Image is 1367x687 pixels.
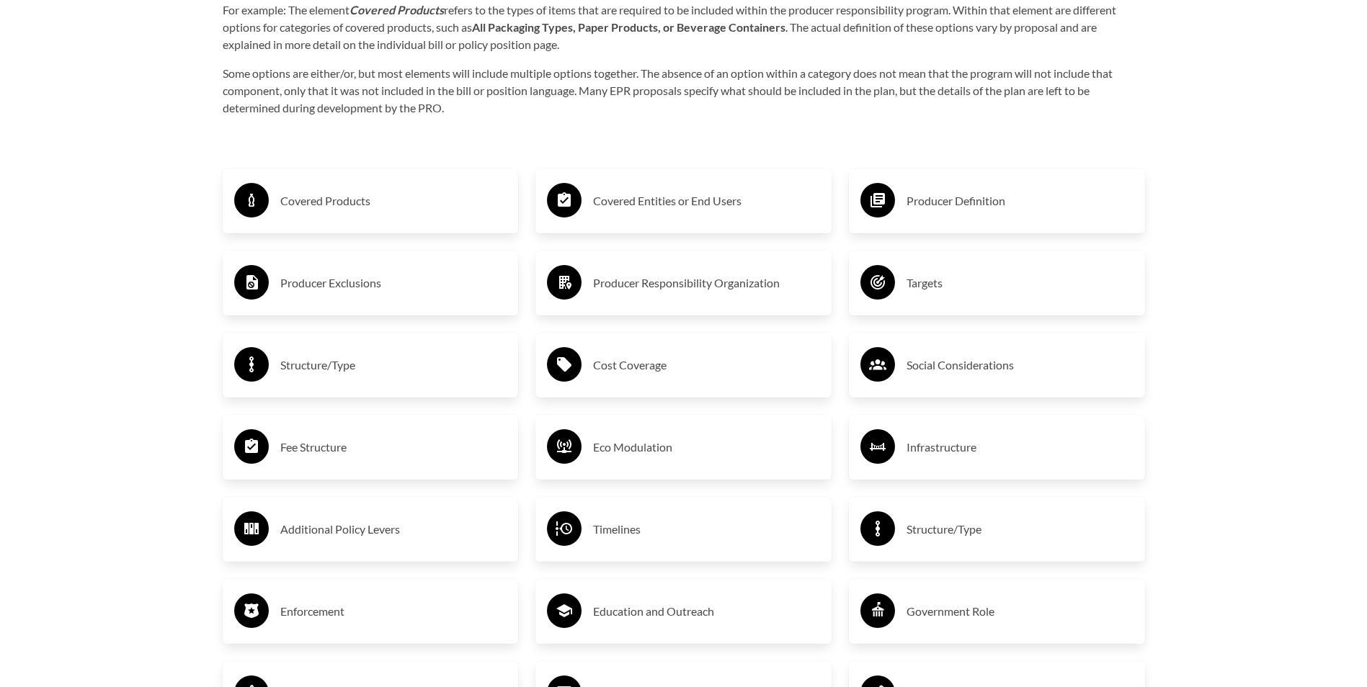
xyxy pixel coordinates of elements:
h3: Producer Responsibility Organization [593,271,820,295]
h3: Enforcement [280,600,507,623]
h3: Producer Exclusions [280,271,507,295]
h3: Targets [907,271,1134,295]
h3: Social Considerations [907,354,1134,377]
p: Some options are either/or, but most elements will include multiple options together. The absence... [223,65,1145,117]
p: For example: The element refers to the types of items that are required to be included within the... [223,1,1145,53]
h3: Infrastructure [907,436,1134,459]
h3: Covered Entities or End Users [593,189,820,212]
h3: Timelines [593,518,820,541]
h3: Structure/Type [907,518,1134,541]
h3: Education and Outreach [593,600,820,623]
h3: Cost Coverage [593,354,820,377]
h3: Additional Policy Levers [280,518,507,541]
h3: Producer Definition [907,189,1134,212]
strong: All Packaging Types, Paper Products, or Beverage Containers [472,20,785,34]
h3: Structure/Type [280,354,507,377]
strong: Covered Products [349,3,444,17]
h3: Fee Structure [280,436,507,459]
h3: Government Role [907,600,1134,623]
h3: Eco Modulation [593,436,820,459]
h3: Covered Products [280,189,507,212]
